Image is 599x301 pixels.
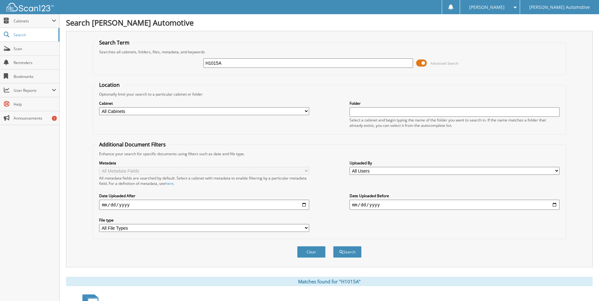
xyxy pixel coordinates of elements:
input: end [350,200,560,210]
legend: Search Term [96,39,133,46]
button: Clear [297,246,326,258]
h1: Search [PERSON_NAME] Automotive [66,17,593,28]
div: Optionally limit your search to a particular cabinet or folder [96,91,562,97]
label: Folder [350,101,560,106]
div: Searches all cabinets, folders, files, metadata, and keywords [96,49,562,55]
span: Help [14,102,56,107]
legend: Additional Document Filters [96,141,169,148]
span: Reminders [14,60,56,65]
input: start [99,200,309,210]
div: Enhance your search for specific documents using filters such as date and file type. [96,151,562,156]
span: Scan [14,46,56,51]
button: Search [333,246,362,258]
span: [PERSON_NAME] [469,5,505,9]
span: Advanced Search [430,61,458,66]
span: Announcements [14,115,56,121]
span: Cabinets [14,18,52,24]
label: File type [99,217,309,223]
div: 1 [52,116,57,121]
span: User Reports [14,88,52,93]
span: Search [14,32,55,38]
legend: Location [96,81,123,88]
label: Date Uploaded After [99,193,309,198]
label: Date Uploaded Before [350,193,560,198]
span: [PERSON_NAME] Automotive [529,5,590,9]
label: Uploaded By [350,160,560,166]
div: All metadata fields are searched by default. Select a cabinet with metadata to enable filtering b... [99,175,309,186]
a: here [165,181,174,186]
label: Metadata [99,160,309,166]
label: Cabinet [99,101,309,106]
span: Bookmarks [14,74,56,79]
div: Select a cabinet and begin typing the name of the folder you want to search in. If the name match... [350,117,560,128]
img: scan123-logo-white.svg [6,3,54,11]
div: Matches found for "H1015A" [66,277,593,286]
